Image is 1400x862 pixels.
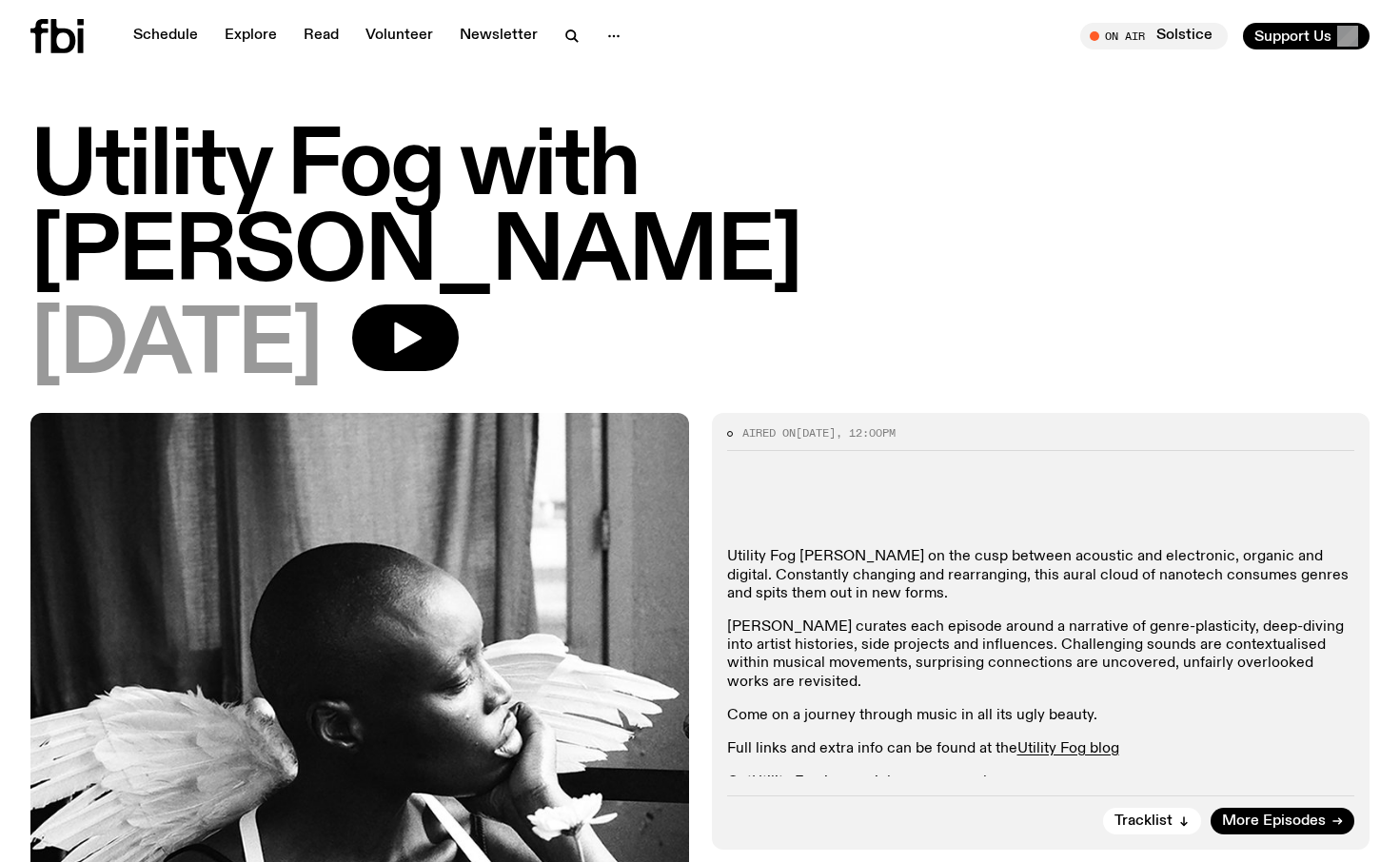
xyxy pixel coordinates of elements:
a: Read [292,23,350,49]
span: Tracklist [1114,814,1173,829]
p: [PERSON_NAME] curates each episode around a narrative of genre-plasticity, deep-diving into artis... [727,618,1355,692]
p: Come on a journey through music in all its ugly beauty. [727,707,1355,725]
button: On AirSolstice [1080,23,1228,49]
span: [DATE] [30,304,322,390]
p: Utility Fog [PERSON_NAME] on the cusp between acoustic and electronic, organic and digital. Const... [727,548,1355,603]
a: Schedule [122,23,209,49]
span: More Episodes [1222,814,1326,829]
span: [DATE] [796,425,836,441]
span: Aired on [742,425,796,441]
button: Tracklist [1103,808,1201,834]
a: Newsletter [448,23,549,49]
a: Volunteer [354,23,444,49]
a: Explore [213,23,288,49]
span: , 12:00pm [836,425,896,441]
span: Support Us [1254,28,1331,45]
h1: Utility Fog with [PERSON_NAME] [30,126,1370,297]
button: Support Us [1243,23,1370,49]
a: More Episodes [1211,808,1354,834]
